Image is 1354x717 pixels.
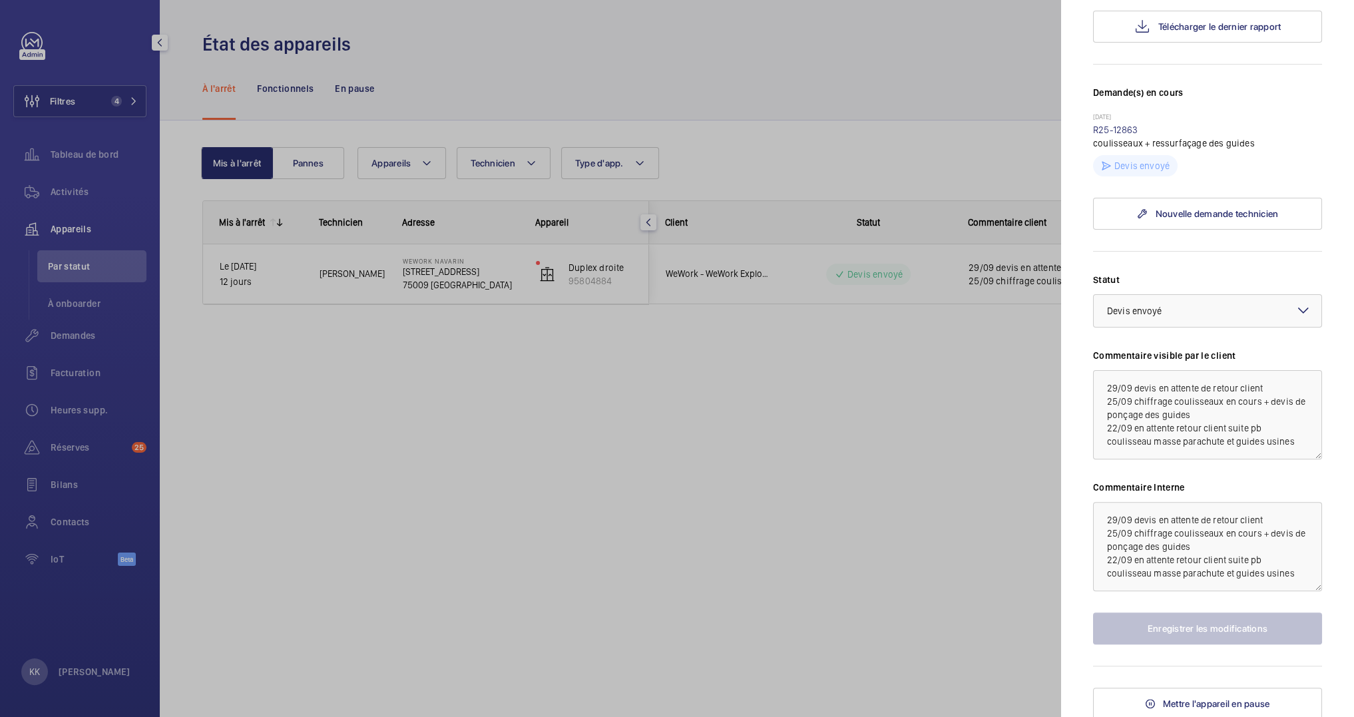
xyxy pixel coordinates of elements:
label: Commentaire Interne [1093,481,1322,494]
p: [DATE] [1093,113,1322,123]
p: coulisseaux + ressurfaçage des guides [1093,136,1322,150]
a: R25-12863 [1093,124,1138,135]
button: Télécharger le dernier rapport [1093,11,1322,43]
button: Enregistrer les modifications [1093,612,1322,644]
label: Statut [1093,273,1322,286]
a: Nouvelle demande technicien [1093,198,1322,230]
span: Mettre l'appareil en pause [1163,698,1270,709]
span: Devis envoyé [1107,306,1162,316]
h3: Demande(s) en cours [1093,86,1322,113]
p: Devis envoyé [1114,159,1170,172]
label: Commentaire visible par le client [1093,349,1322,362]
span: Télécharger le dernier rapport [1158,21,1281,32]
